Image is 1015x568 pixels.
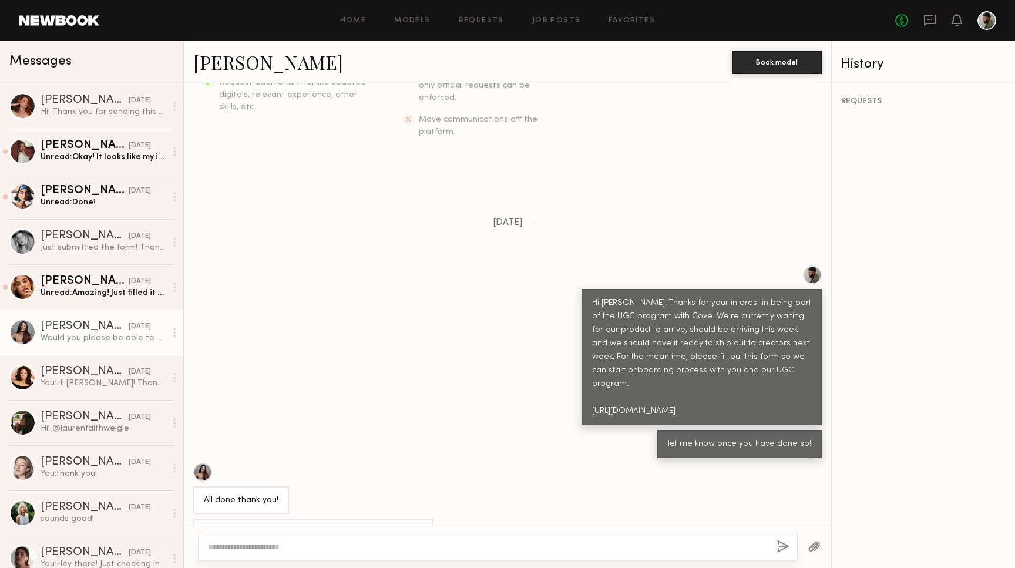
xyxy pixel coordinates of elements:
a: Home [340,17,367,25]
div: Would you please be able to send me the videos that produced a lot of sales for reference? [41,332,166,344]
div: You: Hi [PERSON_NAME]! Thanks for your interest in being part of the UGC program with Cove. We're... [41,378,166,389]
span: Move communications off the platform. [419,116,537,136]
div: [PERSON_NAME] [41,547,129,559]
span: [DATE] [493,218,523,228]
div: You: thank you! [41,468,166,479]
div: sounds good! [41,513,166,525]
div: [PERSON_NAME] [41,95,129,106]
div: [PERSON_NAME] [41,230,129,242]
span: Messages [9,55,72,68]
div: [PERSON_NAME] [41,321,129,332]
div: Hi! Thank you for sending this over. When I responded to the initial post, I wasn’t aware of the ... [41,106,166,117]
div: Unread: Done! [41,197,166,208]
div: [DATE] [129,547,151,559]
button: Book model [732,51,822,74]
div: [PERSON_NAME] [41,275,129,287]
div: [DATE] [129,367,151,378]
div: [DATE] [129,231,151,242]
div: All done thank you! [204,494,278,507]
div: History [841,58,1006,71]
span: Expect verbal commitments to hold - only official requests can be enforced. [419,69,567,102]
div: Unread: Okay! It looks like my info is alr filled out, what else do you need me to fill out? [41,152,166,163]
span: Request additional info, like updated digitals, relevant experience, other skills, etc. [219,79,366,111]
a: Requests [459,17,504,25]
a: Book model [732,56,822,66]
div: [DATE] [129,95,151,106]
a: Favorites [609,17,655,25]
div: [PERSON_NAME] [41,185,129,197]
a: [PERSON_NAME] [193,49,343,75]
div: [DATE] [129,276,151,287]
div: REQUESTS [841,98,1006,106]
div: [DATE] [129,502,151,513]
div: Unread: Amazing! Just filled it out [41,287,166,298]
div: Hi [PERSON_NAME]! Thanks for your interest in being part of the UGC program with Cove. We're curr... [592,297,811,418]
div: [DATE] [129,186,151,197]
div: [DATE] [129,412,151,423]
div: [DATE] [129,321,151,332]
a: Models [394,17,430,25]
div: Just submitted the form! Thanks 😊 [41,242,166,253]
div: [DATE] [129,457,151,468]
div: [DATE] [129,140,151,152]
div: Hi! @laurenfaithweigle [41,423,166,434]
div: [PERSON_NAME] [41,456,129,468]
div: let me know once you have done so! [668,438,811,451]
a: Job Posts [532,17,581,25]
div: [PERSON_NAME] [41,411,129,423]
div: [PERSON_NAME] [41,366,129,378]
div: [PERSON_NAME] [41,502,129,513]
div: [PERSON_NAME] [41,140,129,152]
